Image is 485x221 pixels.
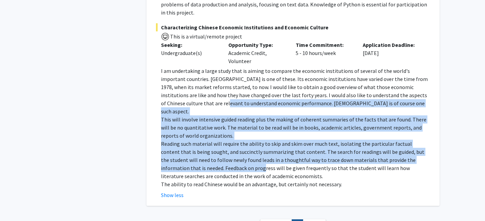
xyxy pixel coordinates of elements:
span: Characterizing Chinese Economic Institutions and Economic Culture [156,23,430,31]
p: The ability to read Chinese would be an advantage, but certainly not necessary. [161,180,430,188]
p: Application Deadline: [363,41,420,49]
p: I am undertaking a large study that is aiming to compare the economic institutions of several of ... [161,67,430,115]
div: Undergraduate(s) [161,49,218,57]
p: Opportunity Type: [228,41,286,49]
div: 5 - 10 hours/week [291,41,358,65]
div: [DATE] [358,41,425,65]
p: Seeking: [161,41,218,49]
span: This is a virtual/remote project [169,33,242,40]
div: Academic Credit, Volunteer [223,41,291,65]
p: Time Commitment: [296,41,353,49]
button: Show less [161,191,184,199]
p: This will involve intensive guided reading plus the making of coherent summaries of the facts tha... [161,115,430,140]
iframe: Chat [5,191,29,216]
p: Reading such material will require the ability to skip and skim over much text, isolating the par... [161,140,430,180]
